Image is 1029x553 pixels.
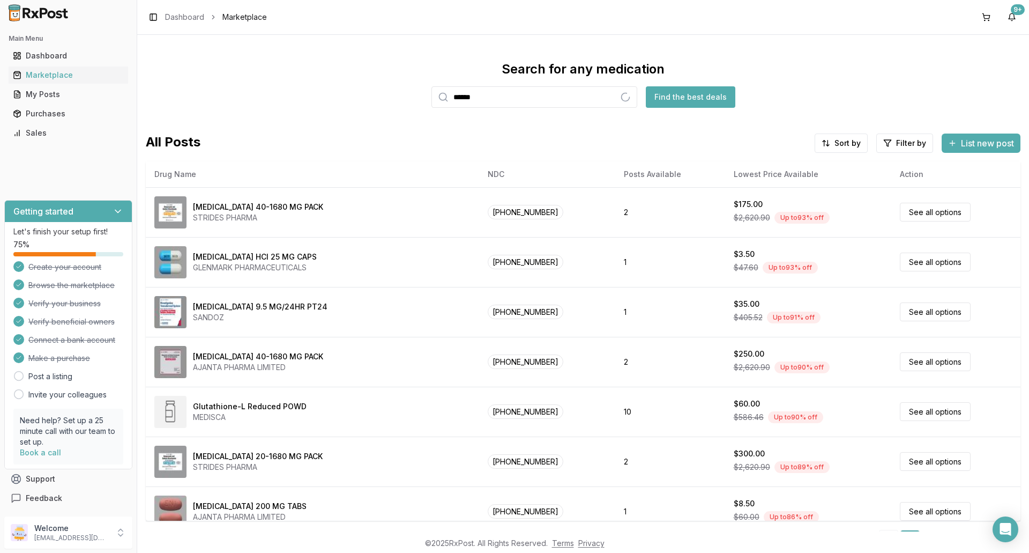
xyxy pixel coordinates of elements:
div: Up to 91 % off [767,312,821,323]
div: [MEDICAL_DATA] 40-1680 MG PACK [193,202,323,212]
a: Sales [9,123,128,143]
td: 10 [615,387,725,437]
a: Book a call [20,448,61,457]
div: AJANTA PHARMA LIMITED [193,362,323,373]
button: Sales [4,124,132,142]
a: 2 [922,530,941,549]
span: 75 % [13,239,29,250]
span: $2,620.90 [734,362,770,373]
a: My Posts [9,85,128,104]
a: See all options [900,452,971,471]
a: Dashboard [9,46,128,65]
span: $2,620.90 [734,462,770,473]
div: MEDISCA [193,412,307,423]
div: Up to 89 % off [774,461,830,473]
span: Filter by [896,138,926,149]
div: Sales [13,128,124,138]
td: 1 [615,486,725,536]
div: $175.00 [734,199,763,210]
div: Up to 86 % off [764,511,819,523]
a: See all options [900,203,971,222]
div: Up to 90 % off [768,411,823,423]
a: List new post [942,139,1020,150]
img: Rivastigmine 9.5 MG/24HR PT24 [154,296,187,328]
span: Marketplace [222,12,267,23]
div: Up to 90 % off [774,362,830,373]
div: [MEDICAL_DATA] 20-1680 MG PACK [193,451,323,462]
button: Purchases [4,105,132,122]
div: $3.50 [734,249,755,260]
div: [MEDICAL_DATA] 40-1680 MG PACK [193,351,323,362]
a: Dashboard [165,12,204,23]
div: Glutathione-L Reduced POWD [193,401,307,412]
img: Glutathione-L Reduced POWD [154,396,187,428]
img: Entacapone 200 MG TABS [154,496,187,528]
span: Feedback [26,493,62,504]
div: Dashboard [13,50,124,61]
a: Privacy [578,539,605,548]
div: $300.00 [734,448,765,459]
a: See all options [900,253,971,271]
div: [MEDICAL_DATA] 9.5 MG/24HR PT24 [193,301,327,312]
span: $60.00 [734,512,759,522]
th: NDC [479,161,615,187]
div: Up to 93 % off [774,212,830,224]
span: [PHONE_NUMBER] [488,355,563,369]
div: $60.00 [734,399,760,409]
span: Connect a bank account [28,335,115,345]
span: Verify your business [28,298,101,309]
img: RxPost Logo [4,4,73,21]
div: 9+ [1011,4,1025,15]
span: $586.46 [734,412,764,423]
td: 2 [615,187,725,237]
div: Up to 93 % off [763,262,818,274]
div: SANDOZ [193,312,327,323]
span: All Posts [146,134,200,153]
div: Open Intercom Messenger [993,517,1018,542]
a: Purchases [9,104,128,123]
span: $405.52 [734,312,763,323]
h2: Main Menu [9,34,128,43]
button: Sort by [815,134,868,153]
div: AJANTA PHARMA LIMITED [193,512,307,522]
nav: breadcrumb [165,12,267,23]
button: Find the best deals [646,86,735,108]
p: [EMAIL_ADDRESS][DOMAIN_NAME] [34,534,109,542]
p: Need help? Set up a 25 minute call with our team to set up. [20,415,117,447]
span: [PHONE_NUMBER] [488,305,563,319]
a: 20 [965,530,984,549]
a: See all options [900,303,971,321]
button: Marketplace [4,67,132,84]
a: See all options [900,352,971,371]
span: List new post [961,137,1014,150]
p: Welcome [34,523,109,534]
button: 9+ [1003,9,1020,26]
a: 1 [900,530,920,549]
nav: pagination [879,530,1008,549]
span: [PHONE_NUMBER] [488,454,563,469]
div: [MEDICAL_DATA] 200 MG TABS [193,501,307,512]
div: My Posts [13,89,124,100]
div: Search for any medication [502,61,665,78]
td: 2 [615,437,725,486]
td: 1 [615,287,725,337]
div: $250.00 [734,349,764,359]
span: Verify beneficial owners [28,316,115,327]
th: Action [891,161,1020,187]
span: Make a purchase [28,353,90,364]
img: Omeprazole-Sodium Bicarbonate 40-1680 MG PACK [154,196,187,228]
button: Feedback [4,489,132,508]
span: [PHONE_NUMBER] [488,255,563,269]
button: Support [4,469,132,489]
p: Let's finish your setup first! [13,226,123,237]
div: Purchases [13,108,124,119]
a: Post a listing [28,371,72,382]
td: 1 [615,237,725,287]
div: Marketplace [13,70,124,80]
a: Terms [552,539,574,548]
img: Atomoxetine HCl 25 MG CAPS [154,246,187,278]
span: [PHONE_NUMBER] [488,404,563,419]
div: GLENMARK PHARMACEUTICALS [193,262,317,273]
a: See all options [900,502,971,521]
span: $47.60 [734,262,758,273]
